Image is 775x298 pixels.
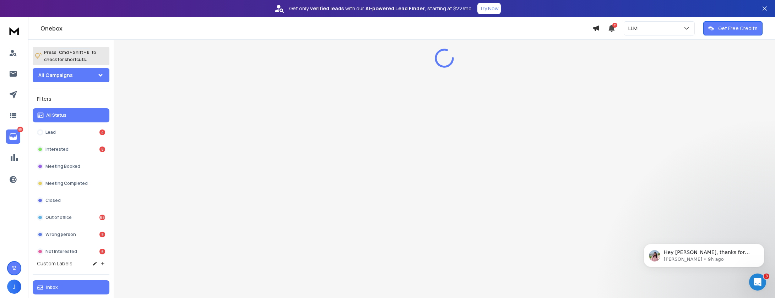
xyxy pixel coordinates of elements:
p: Lead [45,129,56,135]
span: 3 [764,274,769,279]
button: Out of office68 [33,210,109,225]
button: Closed [33,193,109,208]
div: 9 [99,232,105,237]
p: Press to check for shortcuts. [44,49,96,63]
p: Closed [45,198,61,203]
span: 2 [612,23,617,28]
button: Wrong person9 [33,227,109,242]
button: Lead4 [33,125,109,139]
button: Inbox [33,280,109,294]
button: All Status [33,108,109,122]
img: logo [7,24,21,37]
p: Not Interested [45,249,77,254]
p: LLM [628,25,640,32]
strong: AI-powered Lead Finder, [365,5,426,12]
div: 6 [99,249,105,254]
p: Meeting Completed [45,181,88,186]
div: 4 [99,129,105,135]
p: All Status [46,112,66,118]
button: J [7,280,21,294]
iframe: Intercom live chat [749,274,766,291]
button: Get Free Credits [703,21,763,35]
h3: Custom Labels [37,260,72,267]
p: Inbox [46,285,58,290]
button: Meeting Completed [33,176,109,191]
button: Interested8 [33,142,109,156]
button: Meeting Booked [33,159,109,173]
div: 8 [99,147,105,152]
p: Meeting Booked [45,164,80,169]
h3: Filters [33,94,109,104]
p: Wrong person [45,232,76,237]
p: Get Free Credits [718,25,758,32]
p: Try Now [479,5,499,12]
div: 68 [99,215,105,220]
button: All Campaigns [33,68,109,82]
h1: Onebox [40,24,592,33]
a: 95 [6,129,20,144]
p: Out of office [45,215,72,220]
p: 95 [17,127,23,132]
button: Try Now [477,3,501,14]
p: Interested [45,147,69,152]
strong: verified leads [310,5,344,12]
button: Not Interested6 [33,244,109,259]
p: Get only with our starting at $22/mo [289,5,472,12]
span: Cmd + Shift + k [58,48,90,56]
iframe: Intercom notifications message [633,229,775,279]
h1: All Campaigns [38,72,73,79]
